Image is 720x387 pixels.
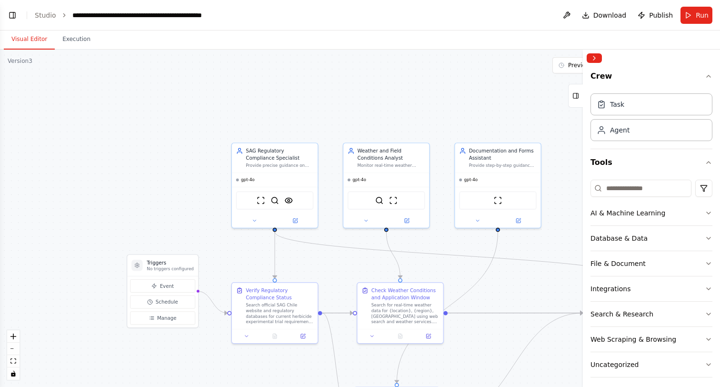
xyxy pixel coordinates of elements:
[587,53,602,63] button: Collapse right sidebar
[590,251,712,276] button: File & Document
[552,57,667,73] button: Previous executions
[590,201,712,225] button: AI & Machine Learning
[590,309,653,319] div: Search & Research
[610,125,630,135] div: Agent
[590,208,665,218] div: AI & Machine Learning
[590,276,712,301] button: Integrations
[590,176,712,385] div: Tools
[579,50,587,387] button: Toggle Sidebar
[590,327,712,352] button: Web Scraping & Browsing
[590,259,646,268] div: File & Document
[590,226,712,251] button: Database & Data
[590,302,712,326] button: Search & Research
[568,61,625,69] span: Previous executions
[590,335,676,344] div: Web Scraping & Browsing
[590,67,712,90] button: Crew
[590,284,630,294] div: Integrations
[610,100,624,109] div: Task
[590,234,648,243] div: Database & Data
[590,360,639,369] div: Uncategorized
[8,57,32,65] div: Version 3
[590,352,712,377] button: Uncategorized
[6,9,19,22] button: Show left sidebar
[590,149,712,176] button: Tools
[590,90,712,149] div: Crew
